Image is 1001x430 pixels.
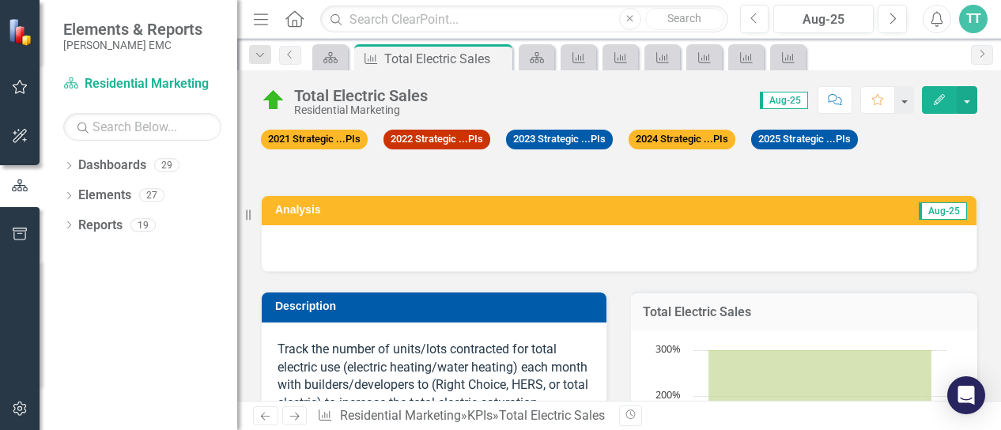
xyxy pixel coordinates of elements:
[278,338,591,416] p: Track the number of units/lots contracted for total electric use (electric heating/water heating)...
[667,12,701,25] span: Search
[340,408,461,423] a: Residential Marketing
[294,104,428,116] div: Residential Marketing
[275,300,599,312] h3: Description
[655,387,681,402] text: 200%
[629,130,735,149] span: 2024 Strategic ...PIs
[384,49,508,69] div: Total Electric Sales
[78,217,123,235] a: Reports
[154,159,179,172] div: 29
[317,407,607,425] div: » »
[467,408,493,423] a: KPIs
[320,6,727,33] input: Search ClearPoint...
[261,130,368,149] span: 2021 Strategic ...PIs
[959,5,988,33] button: TT
[78,157,146,175] a: Dashboards
[383,130,490,149] span: 2022 Strategic ...PIs
[499,408,605,423] div: Total Electric Sales
[63,39,202,51] small: [PERSON_NAME] EMC
[139,189,164,202] div: 27
[78,187,131,205] a: Elements
[706,347,935,353] g: Current, series 5 of 5 with 8 data points.
[8,18,36,46] img: ClearPoint Strategy
[643,305,965,319] h3: Total Electric Sales
[751,130,858,149] span: 2025 Strategic ...PIs
[919,202,967,220] span: Aug-25
[275,204,606,216] h3: Analysis
[63,75,221,93] a: Residential Marketing
[645,8,724,30] button: Search
[506,130,613,149] span: 2023 Strategic ...PIs
[760,92,808,109] span: Aug-25
[773,5,874,33] button: Aug-25
[261,88,286,113] img: At Target
[130,218,156,232] div: 19
[655,341,681,356] text: 300%
[294,87,428,104] div: Total Electric Sales
[779,10,868,29] div: Aug-25
[63,20,202,39] span: Elements & Reports
[63,113,221,141] input: Search Below...
[947,376,985,414] div: Open Intercom Messenger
